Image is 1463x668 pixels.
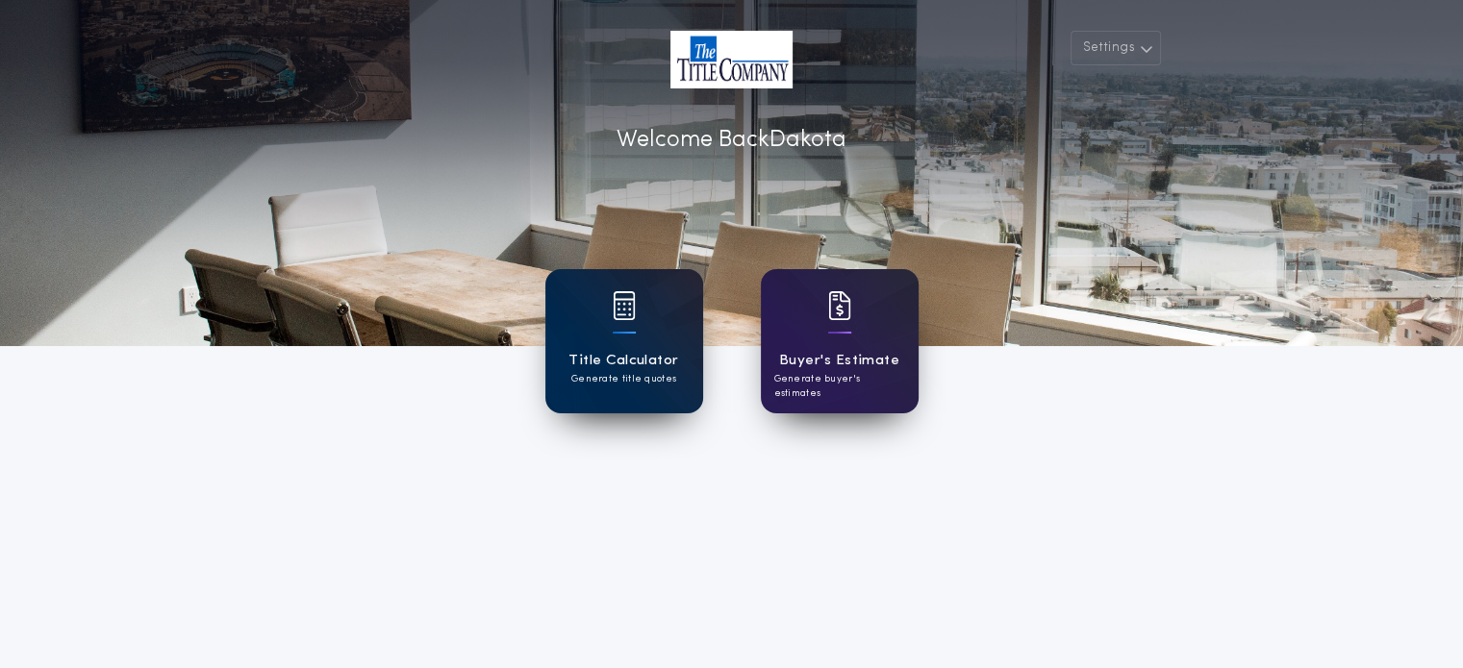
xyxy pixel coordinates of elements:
[617,123,846,158] p: Welcome Back Dakota
[571,372,676,386] p: Generate title quotes
[779,350,899,372] h1: Buyer's Estimate
[568,350,678,372] h1: Title Calculator
[1071,31,1161,65] button: Settings
[545,269,703,413] a: card iconTitle CalculatorGenerate title quotes
[828,291,851,320] img: card icon
[761,269,919,413] a: card iconBuyer's EstimateGenerate buyer's estimates
[774,372,905,401] p: Generate buyer's estimates
[670,31,793,88] img: account-logo
[613,291,636,320] img: card icon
